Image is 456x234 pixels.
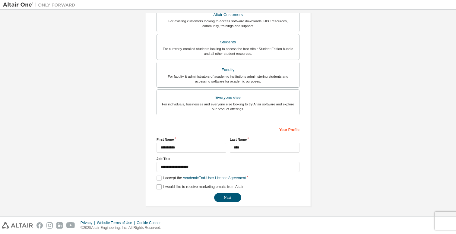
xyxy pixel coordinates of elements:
[56,222,63,229] img: linkedin.svg
[97,220,137,225] div: Website Terms of Use
[160,38,296,46] div: Students
[160,102,296,111] div: For individuals, businesses and everyone else looking to try Altair software and explore our prod...
[157,156,299,161] label: Job Title
[157,184,243,189] label: I would like to receive marketing emails from Altair
[214,193,241,202] button: Next
[81,220,97,225] div: Privacy
[81,225,166,230] p: © 2025 Altair Engineering, Inc. All Rights Reserved.
[160,11,296,19] div: Altair Customers
[160,74,296,84] div: For faculty & administrators of academic institutions administering students and accessing softwa...
[46,222,53,229] img: instagram.svg
[2,222,33,229] img: altair_logo.svg
[160,19,296,28] div: For existing customers looking to access software downloads, HPC resources, community, trainings ...
[137,220,166,225] div: Cookie Consent
[183,176,246,180] a: Academic End-User License Agreement
[157,176,246,181] label: I accept the
[66,222,75,229] img: youtube.svg
[160,93,296,102] div: Everyone else
[160,46,296,56] div: For currently enrolled students looking to access the free Altair Student Edition bundle and all ...
[3,2,78,8] img: Altair One
[157,137,226,142] label: First Name
[230,137,299,142] label: Last Name
[160,66,296,74] div: Faculty
[157,124,299,134] div: Your Profile
[36,222,43,229] img: facebook.svg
